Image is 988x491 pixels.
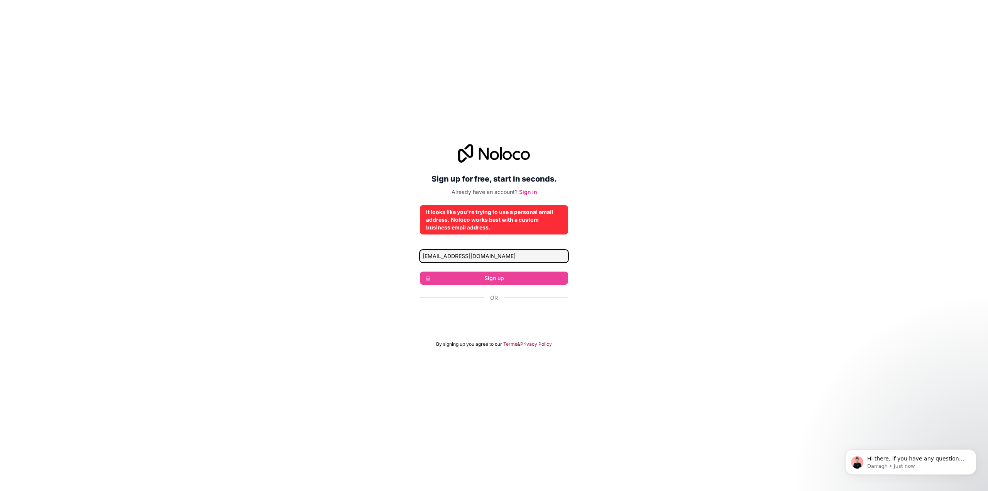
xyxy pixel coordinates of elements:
[436,341,502,347] span: By signing up you agree to our
[834,433,988,487] iframe: Intercom notifications message
[420,172,568,186] h2: Sign up for free, start in seconds.
[416,310,572,327] iframe: Bouton "Se connecter avec Google"
[426,208,562,231] div: It looks like you're trying to use a personal email address. Noloco works best with a custom busi...
[520,341,552,347] a: Privacy Policy
[517,341,520,347] span: &
[452,189,518,195] span: Already have an account?
[490,294,498,302] span: Or
[420,272,568,285] button: Sign up
[519,189,537,195] a: Sign in
[420,250,568,262] input: Email address
[503,341,517,347] a: Terms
